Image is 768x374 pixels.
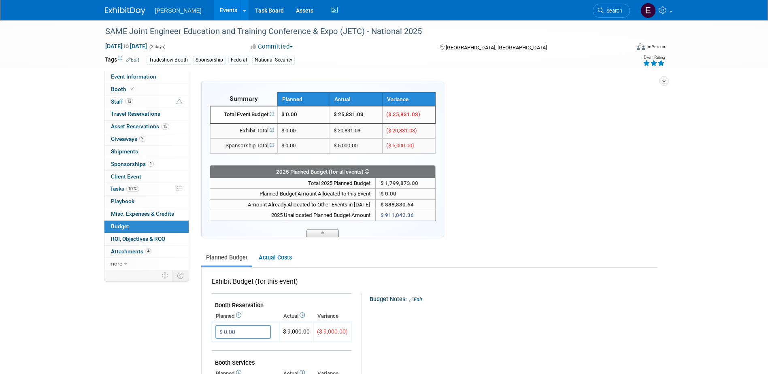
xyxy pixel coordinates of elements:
td: $ 5,000.00 [330,138,383,153]
img: ExhibitDay [105,7,145,15]
span: ($ 5,000.00) [386,142,414,149]
span: $ 9,000.00 [283,328,310,335]
td: $ 25,831.03 [330,106,383,123]
span: 15 [161,123,169,130]
span: Travel Reservations [111,110,160,117]
span: Summary [230,95,258,102]
a: Booth [104,83,189,96]
span: Sponsorships [111,161,154,167]
span: Misc. Expenses & Credits [111,210,174,217]
a: Planned Budget [201,250,252,265]
span: Playbook [111,198,134,204]
div: Federal [228,56,249,64]
th: Planned [278,93,330,106]
td: $ 20,831.03 [330,123,383,138]
span: Tasks [110,185,139,192]
span: Booth [111,86,136,92]
span: 2 [139,136,145,142]
span: Event Information [111,73,156,80]
a: more [104,258,189,270]
td: Personalize Event Tab Strip [158,270,172,281]
div: Budget Notes: [370,293,657,304]
a: ROI, Objectives & ROO [104,233,189,245]
div: Exhibit Budget (for this event) [212,277,348,291]
a: Misc. Expenses & Credits [104,208,189,220]
th: Actual [279,310,313,322]
a: Staff12 [104,96,189,108]
span: Attachments [111,248,151,255]
span: more [109,260,122,267]
a: Client Event [104,171,189,183]
div: SAME Joint Engineer Education and Training Conference & Expo (JETC) - National 2025 [102,24,618,39]
span: Asset Reservations [111,123,169,130]
td: Planned Budget Amount Allocated to this Event [210,189,376,200]
a: Budget [104,221,189,233]
div: Event Format [582,42,666,54]
a: Giveaways2 [104,133,189,145]
div: Tradeshow-Booth [147,56,190,64]
div: In-Person [646,44,665,50]
th: Variance [313,310,351,322]
div: 2025 Planned Budget (for all events) [210,167,435,177]
a: Edit [409,297,422,302]
span: $ 0.00 [281,127,296,134]
img: Format-Inperson.png [637,43,645,50]
a: Shipments [104,146,189,158]
td: Toggle Event Tabs [172,270,189,281]
span: ($ 25,831.03) [386,111,420,117]
a: Playbook [104,195,189,208]
div: Exhibit Total [214,127,274,135]
span: 4 [145,248,151,254]
div: Event Rating [643,55,665,59]
span: Giveaways [111,136,145,142]
span: $ 0.00 [281,111,297,117]
td: $ 888,830.64 [376,199,435,210]
span: 2025 Unallocated Planned Budget Amount [271,212,370,218]
td: Amount Already Allocated to Other Events in [DATE] [210,199,376,210]
span: Budget [111,223,129,229]
a: Asset Reservations15 [104,121,189,133]
img: Emy Volk [640,3,656,18]
a: Sponsorships1 [104,158,189,170]
span: 12 [125,98,133,104]
div: Total Event Budget [214,111,274,119]
td: Tags [105,55,139,65]
span: 1 [148,161,154,167]
span: Shipments [111,148,138,155]
a: Attachments4 [104,246,189,258]
a: Actual Costs [254,250,296,265]
button: Committed [248,42,296,51]
th: Planned [212,310,279,322]
span: Staff [111,98,133,105]
div: Sponsorship [193,56,226,64]
a: Tasks100% [104,183,189,195]
span: to [122,43,130,49]
td: Booth Services [212,351,351,368]
td: $ 1,799,873.00 [376,178,435,189]
div: National Security [252,56,295,64]
div: Sponsorship Total [214,142,274,150]
span: $ 0.00 [381,191,396,197]
span: 100% [126,186,139,192]
span: [PERSON_NAME] [155,7,202,14]
span: ($ 9,000.00) [317,328,348,335]
a: Travel Reservations [104,108,189,120]
td: Total 2025 Planned Budget [210,178,376,189]
span: $ 0.00 [281,142,296,149]
span: Potential Scheduling Conflict -- at least one attendee is tagged in another overlapping event. [177,98,182,106]
span: (3 days) [149,44,166,49]
a: Search [593,4,630,18]
span: ROI, Objectives & ROO [111,236,165,242]
i: Booth reservation complete [130,87,134,91]
span: ($ 20,831.03) [386,127,417,134]
span: [DATE] [DATE] [105,42,147,50]
span: $ 911,042.36 [381,212,414,218]
span: [GEOGRAPHIC_DATA], [GEOGRAPHIC_DATA] [446,45,547,51]
td: Booth Reservation [212,293,351,310]
th: Variance [383,93,435,106]
a: Event Information [104,71,189,83]
a: Edit [126,57,139,63]
th: Actual [330,93,383,106]
span: Client Event [111,173,141,180]
span: Search [604,8,622,14]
